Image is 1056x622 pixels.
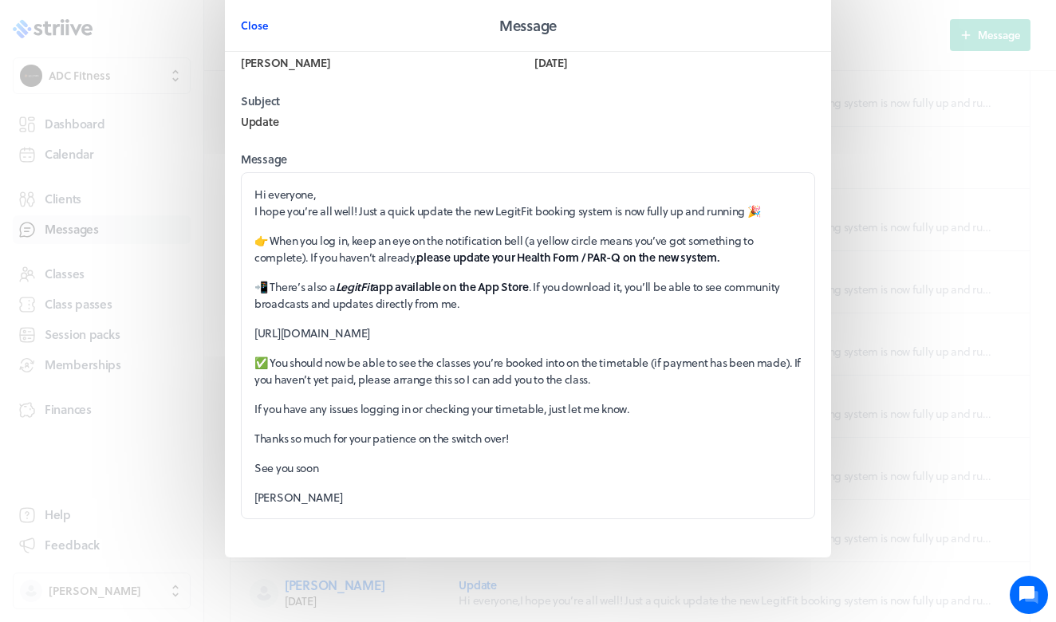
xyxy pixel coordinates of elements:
span: [PERSON_NAME] [241,54,330,71]
p: [PERSON_NAME] [254,489,802,506]
strong: app available on the App Store [336,278,529,295]
h2: We're here to help. Ask us anything! [24,106,295,157]
span: New conversation [103,195,191,208]
p: If you have any issues logging in or checking your timetable, just let me know. [254,400,802,417]
h2: Message [499,14,557,37]
span: [DATE] [534,54,567,71]
label: Subject [241,93,522,109]
strong: please update your Health Form / PAR-Q on the new system. [416,249,719,266]
em: LegitFit [336,278,373,295]
input: Search articles [46,274,285,306]
p: 📲 There’s also a . If you download it, you’ll be able to see community broadcasts and updates dir... [254,278,802,312]
p: [URL][DOMAIN_NAME] [254,325,802,341]
h1: Hi [PERSON_NAME] [24,77,295,103]
p: Hi everyone, I hope you’re all well! Just a quick update the new LegitFit booking system is now f... [254,186,802,219]
button: New conversation [25,186,294,218]
p: See you soon [254,459,802,476]
iframe: gist-messenger-bubble-iframe [1010,576,1048,614]
p: 👉 When you log in, keep an eye on the notification bell (a yellow circle means you’ve got somethi... [254,232,802,266]
span: Close [241,18,268,33]
button: Close [241,10,268,41]
p: Thanks so much for your patience on the switch over! [254,430,802,447]
label: Message [241,152,815,167]
span: Update [241,113,278,130]
p: Find an answer quickly [22,248,297,267]
p: ✅ You should now be able to see the classes you’re booked into on the timetable (if payment has b... [254,354,802,388]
